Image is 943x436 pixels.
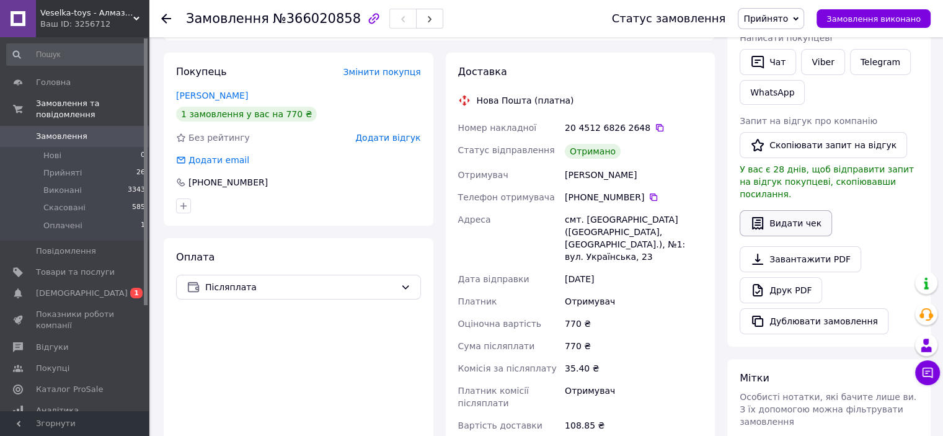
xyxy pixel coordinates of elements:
[176,66,227,78] span: Покупець
[565,191,702,203] div: [PHONE_NUMBER]
[36,246,96,257] span: Повідомлення
[458,341,535,351] span: Сума післяплати
[740,80,805,105] a: WhatsApp
[740,246,861,272] a: Завантажити PDF
[43,220,82,231] span: Оплачені
[817,9,931,28] button: Замовлення виконано
[141,220,145,231] span: 1
[850,49,911,75] a: Telegram
[740,308,888,334] button: Дублювати замовлення
[36,342,68,353] span: Відгуки
[176,251,215,263] span: Оплата
[36,131,87,142] span: Замовлення
[565,144,621,159] div: Отримано
[186,11,269,26] span: Замовлення
[175,154,250,166] div: Додати email
[128,185,145,196] span: 3343
[458,170,508,180] span: Отримувач
[562,380,705,414] div: Отримувач
[36,98,149,120] span: Замовлення та повідомлення
[36,309,115,331] span: Показники роботи компанії
[740,116,877,126] span: Запит на відгук про компанію
[43,150,61,161] span: Нові
[43,185,82,196] span: Виконані
[458,66,507,78] span: Доставка
[36,267,115,278] span: Товари та послуги
[205,280,396,294] span: Післяплата
[188,133,250,143] span: Без рейтингу
[6,43,146,66] input: Пошук
[740,49,796,75] button: Чат
[562,335,705,357] div: 770 ₴
[740,164,914,199] span: У вас є 28 днів, щоб відправити запит на відгук покупцеві, скопіювавши посилання.
[612,12,726,25] div: Статус замовлення
[740,33,832,43] span: Написати покупцеві
[43,167,82,179] span: Прийняті
[458,123,537,133] span: Номер накладної
[565,122,702,134] div: 20 4512 6826 2648
[562,268,705,290] div: [DATE]
[458,145,555,155] span: Статус відправлення
[474,94,577,107] div: Нова Пошта (платна)
[36,77,71,88] span: Головна
[36,363,69,374] span: Покупці
[136,167,145,179] span: 26
[458,420,542,430] span: Вартість доставки
[458,296,497,306] span: Платник
[458,363,557,373] span: Комісія за післяплату
[562,208,705,268] div: смт. [GEOGRAPHIC_DATA] ([GEOGRAPHIC_DATA], [GEOGRAPHIC_DATA].), №1: вул. Українська, 23
[740,277,822,303] a: Друк PDF
[176,91,248,100] a: [PERSON_NAME]
[458,274,529,284] span: Дата відправки
[743,14,788,24] span: Прийнято
[43,202,86,213] span: Скасовані
[740,372,769,384] span: Мітки
[355,133,420,143] span: Додати відгук
[176,107,317,122] div: 1 замовлення у вас на 770 ₴
[40,7,133,19] span: Veselka-toys - Алмазна мозаїка вишивка, картини за номерами
[141,150,145,161] span: 0
[801,49,844,75] a: Viber
[562,313,705,335] div: 770 ₴
[36,384,103,395] span: Каталог ProSale
[36,288,128,299] span: [DEMOGRAPHIC_DATA]
[826,14,921,24] span: Замовлення виконано
[458,215,491,225] span: Адреса
[740,210,832,236] button: Видати чек
[740,392,916,427] span: Особисті нотатки, які бачите лише ви. З їх допомогою можна фільтрувати замовлення
[132,202,145,213] span: 585
[343,67,421,77] span: Змінити покупця
[562,164,705,186] div: [PERSON_NAME]
[740,132,907,158] button: Скопіювати запит на відгук
[40,19,149,30] div: Ваш ID: 3256712
[161,12,171,25] div: Повернутися назад
[187,154,250,166] div: Додати email
[915,360,940,385] button: Чат з покупцем
[562,290,705,313] div: Отримувач
[130,288,143,298] span: 1
[36,405,79,416] span: Аналітика
[562,357,705,380] div: 35.40 ₴
[458,192,555,202] span: Телефон отримувача
[458,319,541,329] span: Оціночна вартість
[273,11,361,26] span: №366020858
[458,386,529,408] span: Платник комісії післяплати
[187,176,269,189] div: [PHONE_NUMBER]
